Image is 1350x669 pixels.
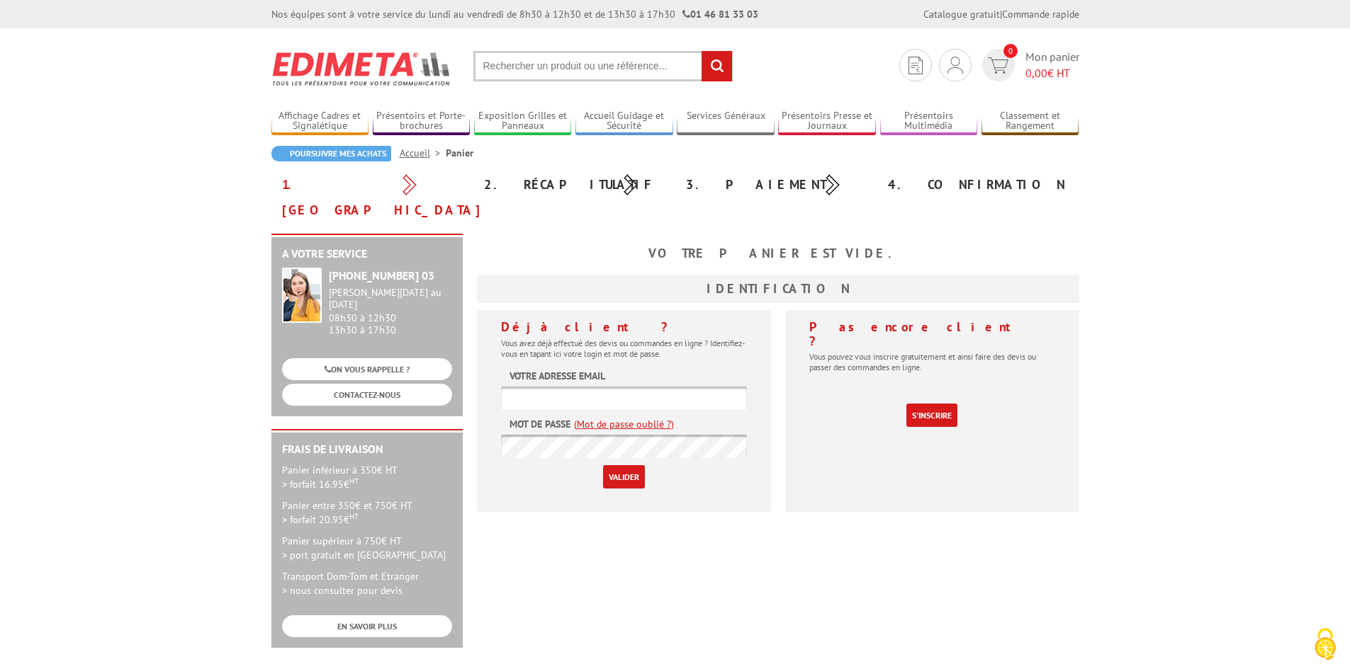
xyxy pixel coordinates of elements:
a: Services Généraux [677,110,775,133]
a: CONTACTEZ-NOUS [282,384,452,406]
h4: Déjà client ? [501,320,747,334]
input: Valider [603,465,645,488]
a: Commande rapide [1002,8,1079,21]
h4: Pas encore client ? [809,320,1055,348]
img: devis rapide [947,57,963,74]
div: 2. Récapitulatif [473,172,675,198]
a: Présentoirs et Porte-brochures [373,110,471,133]
h2: Frais de Livraison [282,443,452,456]
p: Vous pouvez vous inscrire gratuitement et ainsi faire des devis ou passer des commandes en ligne. [809,351,1055,372]
span: 0,00 [1025,66,1047,80]
p: Vous avez déjà effectué des devis ou commandes en ligne ? Identifiez-vous en tapant ici votre log... [501,338,747,359]
strong: 01 46 81 33 03 [682,8,758,21]
a: ON VOUS RAPPELLE ? [282,358,452,380]
a: S'inscrire [906,404,957,427]
h3: Identification [477,275,1079,303]
strong: [PHONE_NUMBER] 03 [329,268,434,282]
span: > nous consulter pour devis [282,584,403,597]
a: Catalogue gratuit [923,8,1000,21]
p: Panier supérieur à 750€ HT [282,534,452,562]
img: Cookies (fenêtre modale) [1307,627,1343,662]
div: 1. [GEOGRAPHIC_DATA] [271,172,473,223]
a: Exposition Grilles et Panneaux [474,110,572,133]
img: Edimeta [271,42,452,95]
img: widget-service.jpg [282,268,322,323]
button: Cookies (fenêtre modale) [1300,621,1350,669]
sup: HT [349,476,359,486]
a: Classement et Rangement [981,110,1079,133]
a: (Mot de passe oublié ?) [574,417,674,431]
input: Rechercher un produit ou une référence... [473,51,733,81]
img: devis rapide [988,57,1008,74]
div: Nos équipes sont à votre service du lundi au vendredi de 8h30 à 12h30 et de 13h30 à 17h30 [271,7,758,21]
a: EN SAVOIR PLUS [282,615,452,637]
div: [PERSON_NAME][DATE] au [DATE] [329,287,452,311]
p: Panier entre 350€ et 750€ HT [282,498,452,527]
a: Accueil Guidage et Sécurité [575,110,673,133]
a: Présentoirs Presse et Journaux [778,110,876,133]
span: > forfait 20.95€ [282,513,359,526]
a: devis rapide 0 Mon panier 0,00€ HT [979,49,1079,81]
input: rechercher [702,51,732,81]
div: | [923,7,1079,21]
a: Affichage Cadres et Signalétique [271,110,369,133]
span: € HT [1025,65,1079,81]
li: Panier [446,146,473,160]
span: > port gratuit en [GEOGRAPHIC_DATA] [282,549,446,561]
h2: A votre service [282,248,452,261]
span: > forfait 16.95€ [282,478,359,491]
div: 3. Paiement [675,172,877,198]
span: 0 [1003,44,1018,58]
img: devis rapide [909,57,923,74]
div: 08h30 à 12h30 13h30 à 17h30 [329,287,452,336]
div: 4. Confirmation [877,172,1079,198]
label: Votre adresse email [510,369,605,383]
p: Transport Dom-Tom et Etranger [282,569,452,597]
label: Mot de passe [510,417,570,431]
span: Mon panier [1025,49,1079,81]
a: Présentoirs Multimédia [880,110,978,133]
sup: HT [349,511,359,521]
a: Accueil [400,147,446,159]
a: Poursuivre mes achats [271,146,391,161]
p: Panier inférieur à 350€ HT [282,463,452,491]
b: Votre panier est vide. [648,245,908,261]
